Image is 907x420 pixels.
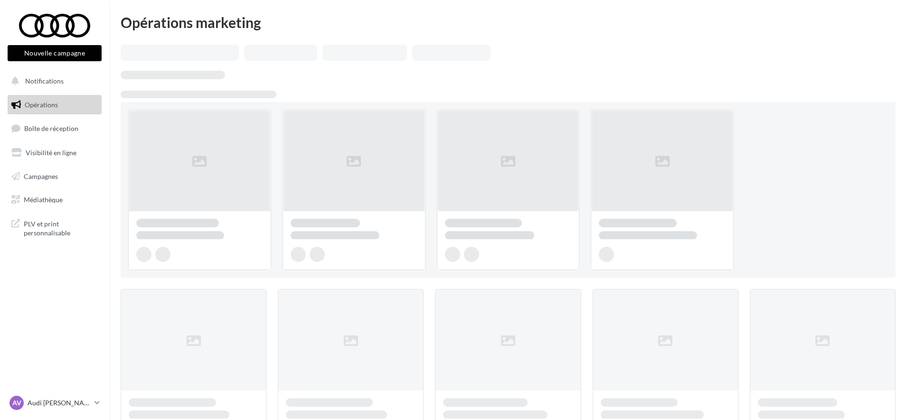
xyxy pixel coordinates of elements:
p: Audi [PERSON_NAME] [28,398,91,408]
a: AV Audi [PERSON_NAME] [8,394,102,412]
a: Médiathèque [6,190,104,210]
a: Campagnes [6,167,104,187]
a: PLV et print personnalisable [6,214,104,242]
span: Boîte de réception [24,124,78,132]
span: Médiathèque [24,196,63,204]
a: Visibilité en ligne [6,143,104,163]
a: Boîte de réception [6,118,104,139]
span: AV [12,398,21,408]
span: Visibilité en ligne [26,149,76,157]
span: Notifications [25,77,64,85]
button: Nouvelle campagne [8,45,102,61]
button: Notifications [6,71,100,91]
span: PLV et print personnalisable [24,217,98,238]
a: Opérations [6,95,104,115]
span: Opérations [25,101,58,109]
div: Opérations marketing [121,15,896,29]
span: Campagnes [24,172,58,180]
